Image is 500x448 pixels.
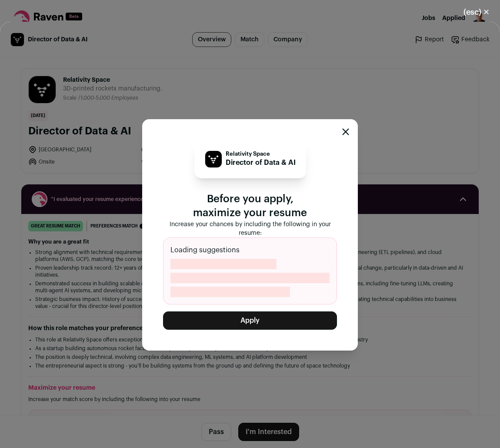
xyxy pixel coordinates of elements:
p: Increase your chances by including the following in your resume: [163,220,337,237]
p: Director of Data & AI [226,157,296,168]
p: Before you apply, maximize your resume [163,192,337,220]
button: Close modal [453,3,500,22]
p: Relativity Space [226,150,296,157]
button: Apply [163,311,337,330]
img: 8d15943993850d3664e8cf8b9d59b80d13c5eab95a565fc0895f1a3e5c28cdf0.jpg [205,151,222,167]
button: Close modal [342,128,349,135]
div: Loading suggestions [163,237,337,304]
